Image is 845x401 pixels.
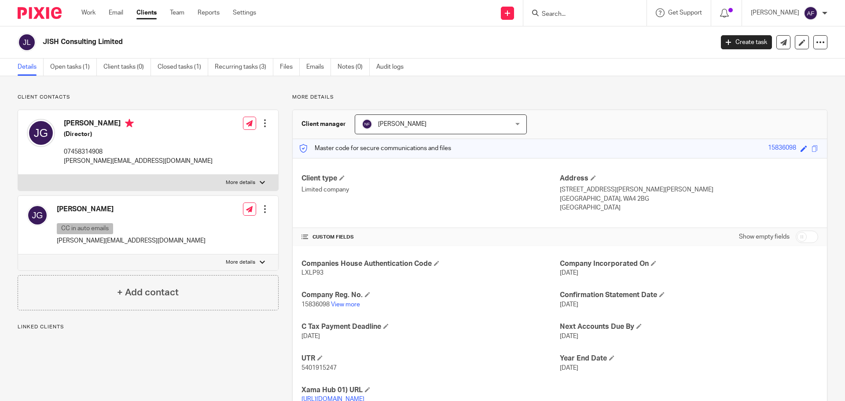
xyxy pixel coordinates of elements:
a: Team [170,8,184,17]
h3: Client manager [301,120,346,129]
h5: (Director) [64,130,213,139]
input: Search [541,11,620,18]
a: Notes (0) [338,59,370,76]
p: Master code for secure communications and files [299,144,451,153]
a: Client tasks (0) [103,59,151,76]
h4: + Add contact [117,286,179,299]
a: Work [81,8,96,17]
a: Open tasks (1) [50,59,97,76]
a: Reports [198,8,220,17]
p: More details [292,94,827,101]
p: Limited company [301,185,560,194]
div: 15836098 [768,143,796,154]
h4: UTR [301,354,560,363]
a: Email [109,8,123,17]
label: Show empty fields [739,232,790,241]
h4: Company Incorporated On [560,259,818,269]
i: Primary [125,119,134,128]
h4: C Tax Payment Deadline [301,322,560,331]
p: [GEOGRAPHIC_DATA], WA4 2BG [560,195,818,203]
h2: JISH Consulting Limited [43,37,575,47]
p: [PERSON_NAME][EMAIL_ADDRESS][DOMAIN_NAME] [57,236,206,245]
a: View more [331,302,360,308]
p: [PERSON_NAME] [751,8,799,17]
a: Audit logs [376,59,410,76]
p: More details [226,179,255,186]
img: svg%3E [27,119,55,147]
span: [DATE] [560,302,578,308]
a: Recurring tasks (3) [215,59,273,76]
img: svg%3E [18,33,36,52]
p: 07458314908 [64,147,213,156]
span: Get Support [668,10,702,16]
a: Details [18,59,44,76]
h4: CUSTOM FIELDS [301,234,560,241]
a: Clients [136,8,157,17]
h4: Xama Hub 01) URL [301,386,560,395]
a: Settings [233,8,256,17]
h4: Next Accounts Due By [560,322,818,331]
img: svg%3E [804,6,818,20]
a: Closed tasks (1) [158,59,208,76]
h4: Year End Date [560,354,818,363]
p: Linked clients [18,324,279,331]
h4: [PERSON_NAME] [64,119,213,130]
span: [DATE] [560,270,578,276]
p: More details [226,259,255,266]
span: 15836098 [301,302,330,308]
h4: Confirmation Statement Date [560,291,818,300]
a: Emails [306,59,331,76]
h4: Companies House Authentication Code [301,259,560,269]
p: [GEOGRAPHIC_DATA] [560,203,818,212]
h4: [PERSON_NAME] [57,205,206,214]
span: [PERSON_NAME] [378,121,426,127]
p: [STREET_ADDRESS][PERSON_NAME][PERSON_NAME] [560,185,818,194]
h4: Company Reg. No. [301,291,560,300]
img: svg%3E [27,205,48,226]
span: [DATE] [301,333,320,339]
p: [PERSON_NAME][EMAIL_ADDRESS][DOMAIN_NAME] [64,157,213,166]
img: svg%3E [362,119,372,129]
p: Client contacts [18,94,279,101]
p: CC in auto emails [57,223,113,234]
span: LXLP93 [301,270,323,276]
img: Pixie [18,7,62,19]
span: [DATE] [560,333,578,339]
h4: Client type [301,174,560,183]
span: 5401915247 [301,365,337,371]
a: Create task [721,35,772,49]
span: [DATE] [560,365,578,371]
a: Files [280,59,300,76]
h4: Address [560,174,818,183]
